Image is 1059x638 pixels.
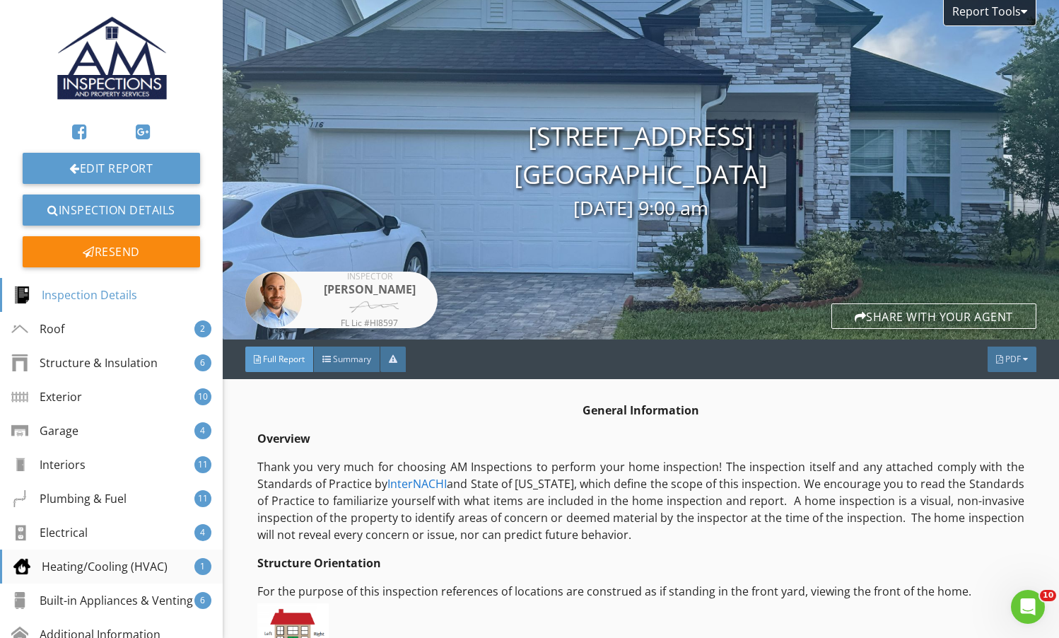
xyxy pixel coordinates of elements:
[23,195,200,226] a: Inspection Details
[387,476,447,492] a: InterNACHI
[257,431,310,446] strong: Overview
[223,194,1059,223] div: [DATE] 9:00 am
[313,281,426,298] div: [PERSON_NAME]
[583,402,699,418] strong: General Information
[223,117,1059,223] div: [STREET_ADDRESS] [GEOGRAPHIC_DATA]
[13,558,168,575] div: Heating/Cooling (HVAC)
[11,524,88,541] div: Electrical
[257,458,1024,543] p: Thank you very much for choosing AM Inspections to perform your home inspection! The inspection i...
[257,555,381,571] strong: Structure Orientation
[1011,590,1045,624] iframe: Intercom live chat
[313,319,426,327] div: FL Lic #HI8597
[43,11,179,110] img: logo.GIF
[11,388,82,405] div: Exterior
[194,490,211,507] div: 11
[194,558,211,575] div: 1
[11,456,86,473] div: Interiors
[13,286,137,303] div: Inspection Details
[11,490,127,507] div: Plumbing & Fuel
[23,153,200,184] a: Edit Report
[11,592,193,609] div: Built-in Appliances & Venting
[194,592,211,609] div: 6
[194,320,211,337] div: 2
[245,272,302,328] img: head_shot.jpg
[11,422,78,439] div: Garage
[245,272,438,328] a: Inspector [PERSON_NAME] FL Lic #HI8597
[194,422,211,439] div: 4
[194,388,211,405] div: 10
[23,236,200,267] div: Resend
[263,353,305,365] span: Full Report
[194,524,211,541] div: 4
[1005,353,1021,365] span: PDF
[313,272,426,281] div: Inspector
[194,354,211,371] div: 6
[11,354,158,371] div: Structure & Insulation
[11,320,64,337] div: Roof
[333,353,371,365] span: Summary
[831,303,1036,329] div: Share with your agent
[330,298,409,315] img: AM_mylivesignature.png
[1040,590,1056,601] span: 10
[194,456,211,473] div: 11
